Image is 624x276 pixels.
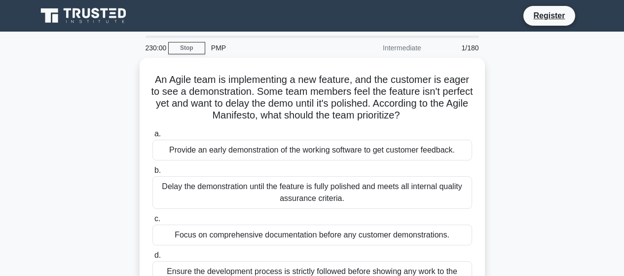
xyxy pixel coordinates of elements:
[152,225,472,245] div: Focus on comprehensive documentation before any customer demonstrations.
[154,214,160,223] span: c.
[152,176,472,209] div: Delay the demonstration until the feature is fully polished and meets all internal quality assura...
[205,38,341,58] div: PMP
[152,140,472,160] div: Provide an early demonstration of the working software to get customer feedback.
[154,251,161,259] span: d.
[168,42,205,54] a: Stop
[151,74,473,122] h5: An Agile team is implementing a new feature, and the customer is eager to see a demonstration. So...
[154,129,161,138] span: a.
[527,9,571,22] a: Register
[140,38,168,58] div: 230:00
[154,166,161,174] span: b.
[341,38,427,58] div: Intermediate
[427,38,485,58] div: 1/180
